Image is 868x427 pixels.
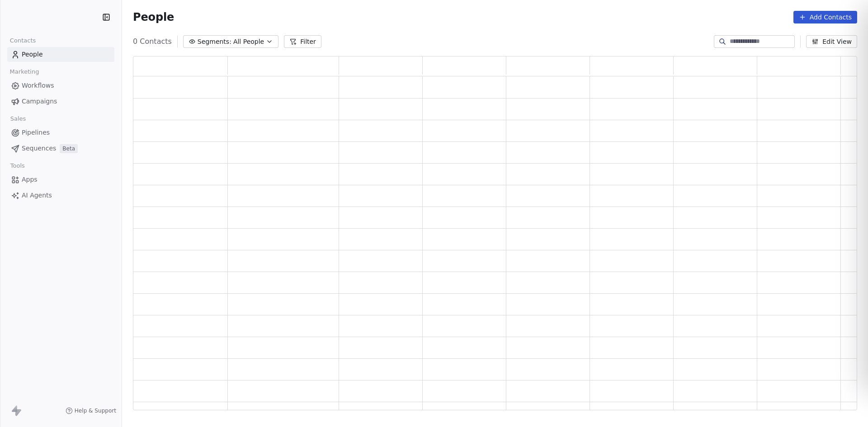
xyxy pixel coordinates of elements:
span: Marketing [6,65,43,79]
button: Edit View [806,35,857,48]
span: Campaigns [22,97,57,106]
span: All People [233,37,264,47]
span: Apps [22,175,38,184]
span: AI Agents [22,191,52,200]
span: People [22,50,43,59]
span: Sequences [22,144,56,153]
a: Pipelines [7,125,114,140]
a: AI Agents [7,188,114,203]
span: Beta [60,144,78,153]
span: 0 Contacts [133,36,172,47]
a: Apps [7,172,114,187]
a: Workflows [7,78,114,93]
span: Sales [6,112,30,126]
span: Contacts [6,34,40,47]
a: SequencesBeta [7,141,114,156]
span: Help & Support [75,407,116,414]
span: People [133,10,174,24]
span: Tools [6,159,28,173]
span: Segments: [198,37,231,47]
span: Workflows [22,81,54,90]
button: Add Contacts [793,11,857,23]
a: Campaigns [7,94,114,109]
a: People [7,47,114,62]
a: Help & Support [66,407,116,414]
button: Filter [284,35,321,48]
span: Pipelines [22,128,50,137]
